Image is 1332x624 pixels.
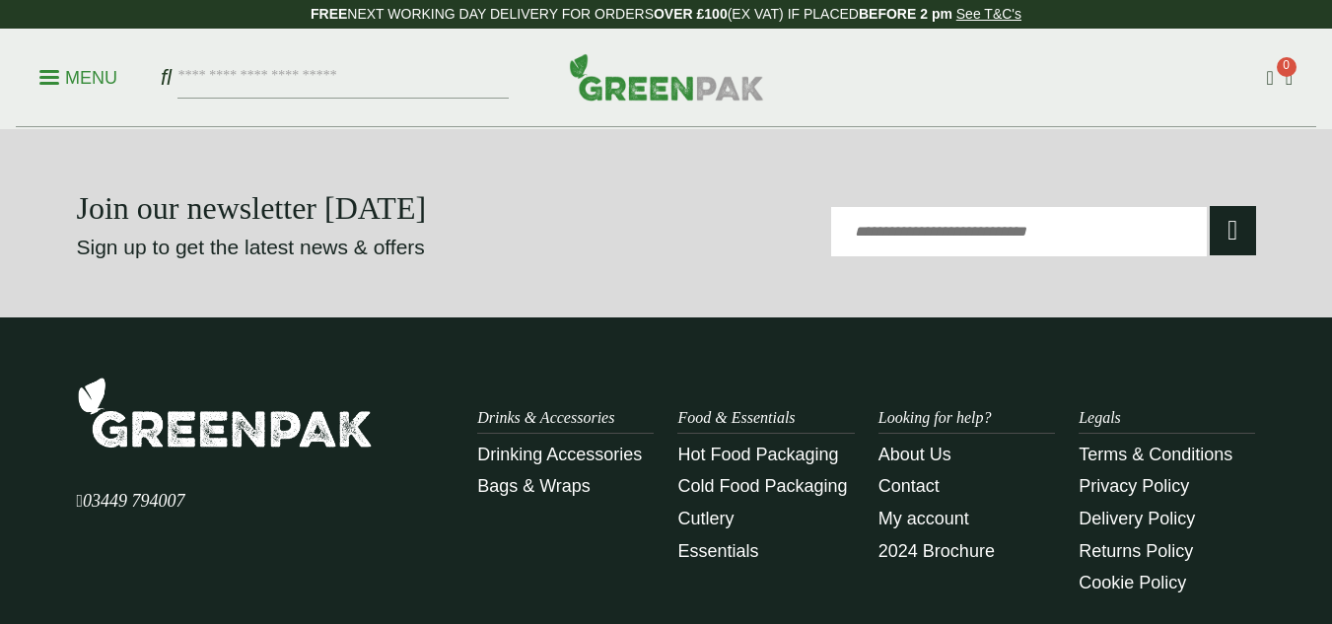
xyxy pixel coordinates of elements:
[77,190,427,226] strong: Join our newsletter [DATE]
[1079,445,1232,464] a: Terms & Conditions
[1079,476,1189,496] a: Privacy Policy
[956,6,1021,22] a: See T&C's
[477,445,642,464] a: Drinking Accessories
[677,509,734,528] a: Cutlery
[1079,509,1195,528] a: Delivery Policy
[39,66,117,86] a: Menu
[311,6,347,22] strong: FREE
[1079,541,1193,561] a: Returns Policy
[1286,67,1293,89] i: Cart
[878,541,995,561] a: 2024 Brochure
[77,377,373,449] img: GreenPak Supplies
[77,232,607,263] p: Sign up to get the latest news & offers
[1286,63,1293,93] a: 0
[569,53,764,101] img: GreenPak Supplies
[1277,57,1297,77] span: 0
[878,476,940,496] a: Contact
[654,6,728,22] strong: OVER £100
[39,66,117,90] p: Menu
[859,6,952,22] strong: BEFORE 2 pm
[677,541,758,561] a: Essentials
[1266,67,1273,89] i: My Account
[878,445,951,464] a: About Us
[477,476,591,496] a: Bags & Wraps
[77,491,185,511] span: 03449 794007
[677,445,838,464] a: Hot Food Packaging
[878,509,969,528] a: My account
[77,493,185,510] a: 03449 794007
[677,476,847,496] a: Cold Food Packaging
[1079,573,1186,592] a: Cookie Policy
